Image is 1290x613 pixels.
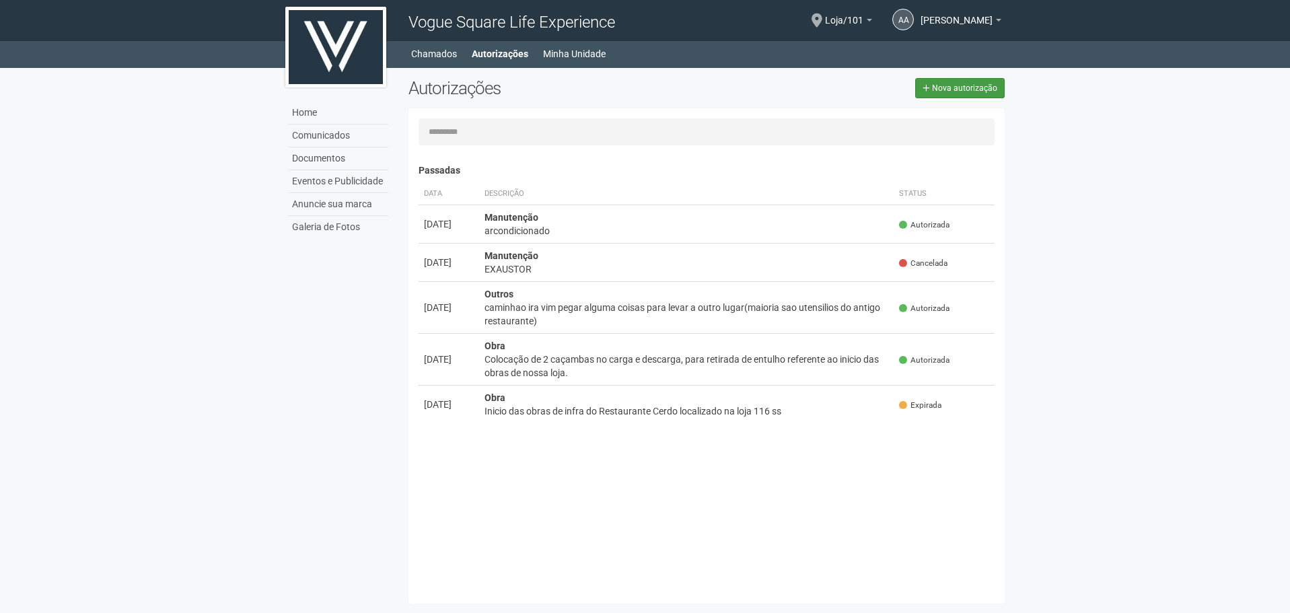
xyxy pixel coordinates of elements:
a: Autorizações [472,44,528,63]
div: Colocação de 2 caçambas no carga e descarga, para retirada de entulho referente ao inicio das obr... [485,353,889,380]
a: Minha Unidade [543,44,606,63]
span: Autorizada [899,303,949,314]
div: [DATE] [424,217,474,231]
div: Inicio das obras de infra do Restaurante Cerdo localizado na loja 116 ss [485,404,889,418]
a: [PERSON_NAME] [921,17,1001,28]
div: arcondicionado [485,224,889,238]
a: Nova autorização [915,78,1005,98]
a: Chamados [411,44,457,63]
img: logo.jpg [285,7,386,87]
h4: Passadas [419,166,995,176]
div: [DATE] [424,256,474,269]
a: Loja/101 [825,17,872,28]
div: caminhao ira vim pegar alguma coisas para levar a outro lugar(maioria sao utensilios do antigo re... [485,301,889,328]
a: AA [892,9,914,30]
a: Eventos e Publicidade [289,170,388,193]
span: Loja/101 [825,2,863,26]
strong: Manutenção [485,212,538,223]
span: Expirada [899,400,941,411]
span: Vogue Square Life Experience [408,13,615,32]
span: Cancelada [899,258,947,269]
span: Autorizada [899,219,949,231]
div: [DATE] [424,353,474,366]
span: Nova autorização [932,83,997,93]
span: Antonio Adolpho Souza [921,2,993,26]
h2: Autorizações [408,78,696,98]
div: [DATE] [424,398,474,411]
a: Comunicados [289,124,388,147]
a: Anuncie sua marca [289,193,388,216]
strong: Obra [485,392,505,403]
th: Data [419,183,479,205]
a: Galeria de Fotos [289,216,388,238]
strong: Manutenção [485,250,538,261]
th: Status [894,183,995,205]
strong: Outros [485,289,513,299]
strong: Obra [485,340,505,351]
div: EXAUSTOR [485,262,889,276]
span: Autorizada [899,355,949,366]
a: Home [289,102,388,124]
div: [DATE] [424,301,474,314]
th: Descrição [479,183,894,205]
a: Documentos [289,147,388,170]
